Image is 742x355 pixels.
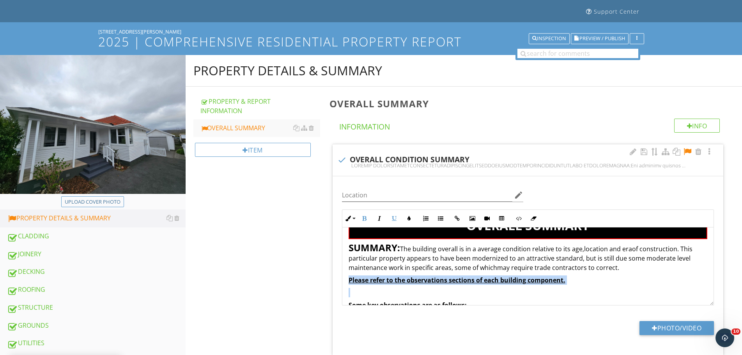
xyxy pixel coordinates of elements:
[349,245,692,272] span: The building overall is in a average condition relative to its age, of construction. This particu...
[349,241,397,254] span: SUMMARY
[571,34,629,41] a: Preview / Publish
[529,33,570,44] button: Inspection
[7,231,186,241] div: CLADDING
[583,5,643,19] a: Support Center
[7,249,186,259] div: JOINERY
[594,8,639,15] div: Support Center
[337,162,719,169] div: LOREMIP DOLORSITAMETCONSECTETURADIPISCINGELITSEDDOEIUSMODTEMPORINCIDIDUNTUTLABO ETDOLOREMAGNAA:En...
[329,98,730,109] h3: OVERALL SUMMARY
[579,36,625,41] span: Preview / Publish
[7,267,186,277] div: DECKING
[517,49,638,58] input: search for comments
[674,119,720,133] div: Info
[715,328,734,347] iframe: Intercom live chat
[571,33,629,44] button: Preview / Publish
[342,189,512,202] input: Location
[497,263,619,272] span: may require trade contractors to correct.
[65,198,120,206] div: Upload cover photo
[465,211,480,226] button: Insert Image (Ctrl+P)
[193,63,382,78] div: PROPERTY DETAILS & SUMMARY
[339,119,720,132] h4: Information
[433,211,448,226] button: Unordered List
[514,190,523,200] i: edit
[532,36,566,41] div: Inspection
[511,211,526,226] button: Code View
[200,97,320,115] div: PROPERTY & REPORT INFORMATION
[7,338,186,348] div: UTILITIES
[450,211,465,226] button: Insert Link (Ctrl+K)
[61,196,124,207] button: Upload cover photo
[7,213,186,224] div: PROPERTY DETAILS & SUMMARY
[342,211,357,226] button: Inline Style
[529,34,570,41] a: Inspection
[195,143,311,157] div: Item
[200,123,320,133] div: OVERALL SUMMARY
[731,328,740,335] span: 10
[526,211,541,226] button: Clear Formatting
[98,35,644,48] h1: 2025 | COMPREHENSIVE RESIDENTIAL PROPERTY REPORT
[349,301,467,309] u: Some key observations are as follows:
[98,28,644,35] div: [STREET_ADDRESS][PERSON_NAME]
[639,321,714,335] button: Photo/Video
[7,321,186,331] div: GROUNDS
[397,241,400,254] span: :
[418,211,433,226] button: Ordered List
[349,276,565,284] u: Please refer to the observations sections of each building component.
[7,303,186,313] div: STRUCTURE
[7,285,186,295] div: ROOFING
[584,245,632,253] span: location and era
[480,211,494,226] button: Insert Video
